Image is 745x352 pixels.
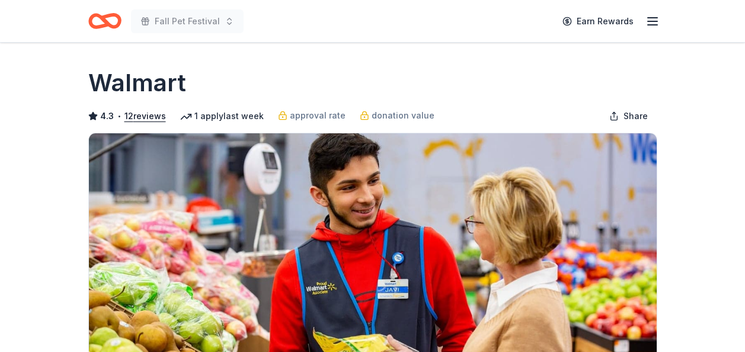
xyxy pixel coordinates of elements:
[600,104,657,128] button: Share
[290,108,346,123] span: approval rate
[155,14,220,28] span: Fall Pet Festival
[124,109,166,123] button: 12reviews
[180,109,264,123] div: 1 apply last week
[100,109,114,123] span: 4.3
[624,109,648,123] span: Share
[555,11,641,32] a: Earn Rewards
[278,108,346,123] a: approval rate
[117,111,121,121] span: •
[131,9,244,33] button: Fall Pet Festival
[88,7,121,35] a: Home
[360,108,434,123] a: donation value
[372,108,434,123] span: donation value
[88,66,186,100] h1: Walmart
